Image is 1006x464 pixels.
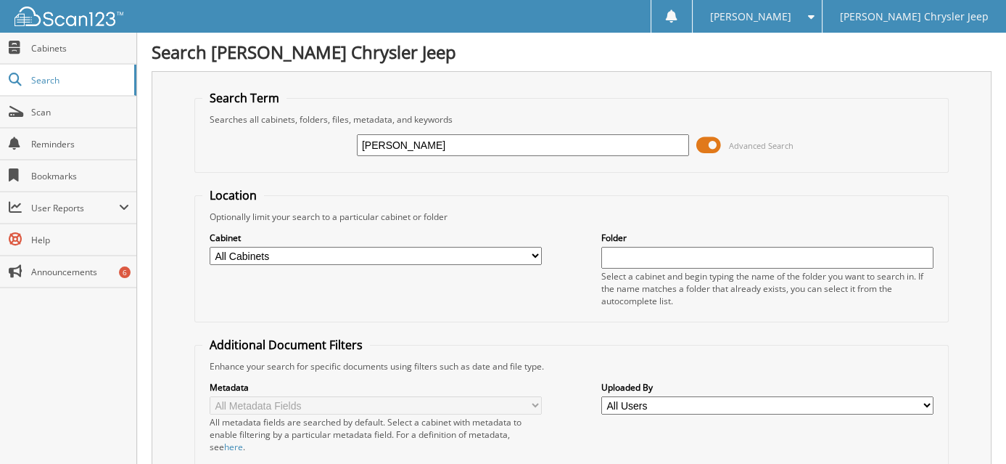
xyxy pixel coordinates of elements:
[210,416,542,453] div: All metadata fields are searched by default. Select a cabinet with metadata to enable filtering b...
[709,12,791,21] span: [PERSON_NAME]
[31,74,127,86] span: Search
[729,140,793,151] span: Advanced Search
[202,90,286,106] legend: Search Term
[933,394,1006,464] iframe: Chat Widget
[152,40,991,64] h1: Search [PERSON_NAME] Chrysler Jeep
[601,270,933,307] div: Select a cabinet and begin typing the name of the folder you want to search in. If the name match...
[202,187,264,203] legend: Location
[31,202,119,214] span: User Reports
[31,266,129,278] span: Announcements
[202,211,941,223] div: Optionally limit your search to a particular cabinet or folder
[31,170,129,182] span: Bookmarks
[202,113,941,126] div: Searches all cabinets, folders, files, metadata, and keywords
[31,106,129,118] span: Scan
[224,441,243,453] a: here
[119,266,131,278] div: 6
[202,337,370,353] legend: Additional Document Filters
[15,7,123,26] img: scan123-logo-white.svg
[202,360,941,373] div: Enhance your search for specific documents using filters such as date and file type.
[601,232,933,244] label: Folder
[601,381,933,394] label: Uploaded By
[210,381,542,394] label: Metadata
[31,234,129,246] span: Help
[210,232,542,244] label: Cabinet
[31,138,129,150] span: Reminders
[31,42,129,54] span: Cabinets
[840,12,989,21] span: [PERSON_NAME] Chrysler Jeep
